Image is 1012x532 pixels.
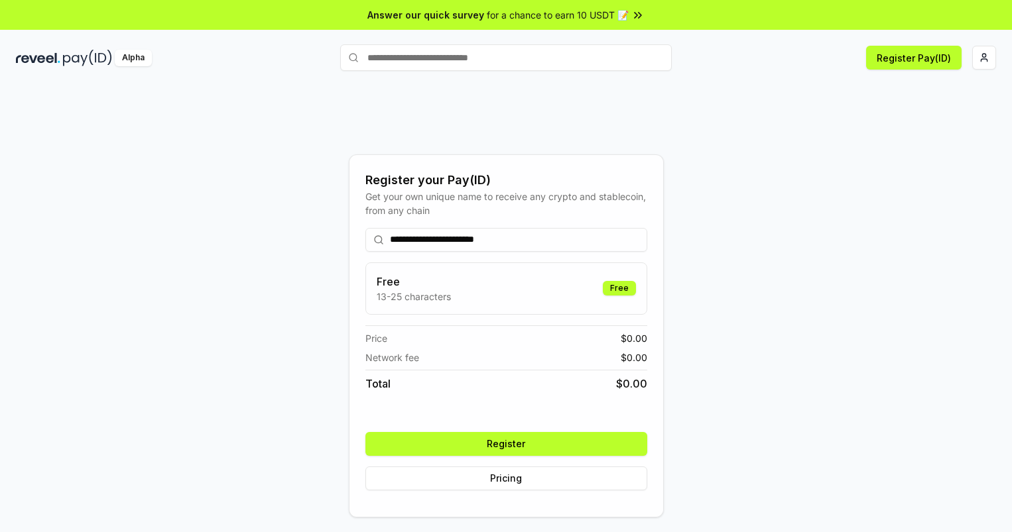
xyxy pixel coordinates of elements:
[603,281,636,295] div: Free
[621,331,647,345] span: $ 0.00
[115,50,152,66] div: Alpha
[365,432,647,456] button: Register
[365,350,419,364] span: Network fee
[377,290,451,303] p: 13-25 characters
[365,376,391,392] span: Total
[365,466,647,490] button: Pricing
[365,171,647,189] div: Register your Pay(ID)
[365,189,647,217] div: Get your own unique name to receive any crypto and stablecoin, from any chain
[63,50,112,66] img: pay_id
[367,8,484,22] span: Answer our quick survey
[621,350,647,364] span: $ 0.00
[377,274,451,290] h3: Free
[365,331,387,345] span: Price
[866,46,962,70] button: Register Pay(ID)
[616,376,647,392] span: $ 0.00
[487,8,629,22] span: for a chance to earn 10 USDT 📝
[16,50,60,66] img: reveel_dark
